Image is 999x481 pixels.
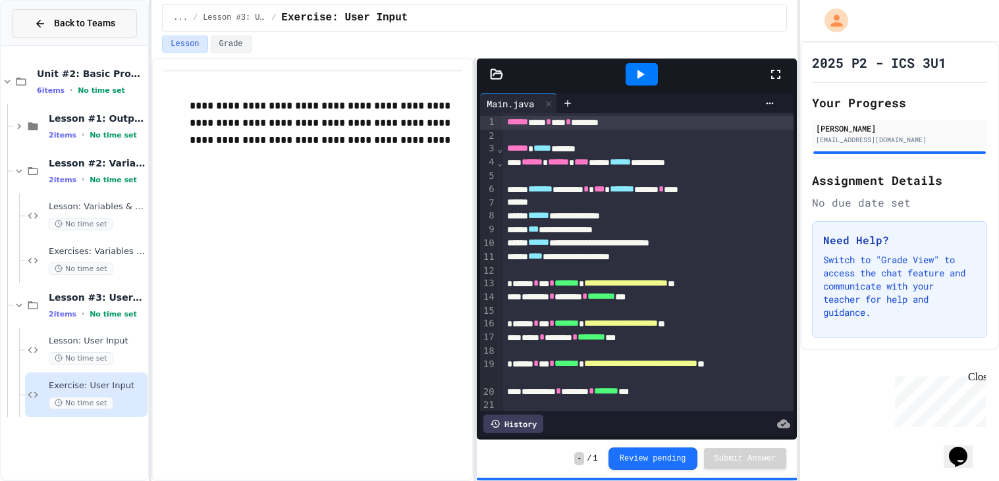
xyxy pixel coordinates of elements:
[497,157,503,168] span: Fold line
[812,93,987,112] h2: Your Progress
[812,171,987,190] h2: Assignment Details
[82,130,84,140] span: •
[480,93,557,113] div: Main.java
[480,345,497,358] div: 18
[70,85,72,95] span: •
[890,371,986,427] iframe: chat widget
[480,237,497,251] div: 10
[90,131,137,139] span: No time set
[211,36,252,53] button: Grade
[49,352,113,365] span: No time set
[480,130,497,143] div: 2
[78,86,125,95] span: No time set
[37,86,65,95] span: 6 items
[281,10,408,26] span: Exercise: User Input
[480,156,497,170] div: 4
[480,197,497,210] div: 7
[944,428,986,468] iframe: chat widget
[5,5,91,84] div: Chat with us now!Close
[574,452,584,465] span: -
[812,195,987,211] div: No due date set
[480,142,497,156] div: 3
[480,170,497,183] div: 5
[812,53,946,72] h1: 2025 P2 - ICS 3U1
[49,157,145,169] span: Lesson #2: Variables & Data Types
[715,453,776,464] span: Submit Answer
[162,36,207,53] button: Lesson
[608,447,697,470] button: Review pending
[37,68,145,80] span: Unit #2: Basic Programming Concepts
[49,263,113,275] span: No time set
[193,13,198,23] span: /
[49,310,76,318] span: 2 items
[593,453,598,464] span: 1
[173,13,188,23] span: ...
[480,97,541,111] div: Main.java
[82,174,84,185] span: •
[480,277,497,291] div: 13
[816,135,983,145] div: [EMAIL_ADDRESS][DOMAIN_NAME]
[49,131,76,139] span: 2 items
[49,291,145,303] span: Lesson #3: User Input
[49,201,145,213] span: Lesson: Variables & Data Types
[54,16,115,30] span: Back to Teams
[497,143,503,154] span: Fold line
[82,309,84,319] span: •
[49,336,145,347] span: Lesson: User Input
[480,265,497,278] div: 12
[480,386,497,399] div: 20
[816,122,983,134] div: [PERSON_NAME]
[49,218,113,230] span: No time set
[49,380,145,392] span: Exercise: User Input
[480,331,497,345] div: 17
[49,397,113,409] span: No time set
[49,176,76,184] span: 2 items
[483,415,543,433] div: History
[823,253,976,319] p: Switch to "Grade View" to access the chat feature and communicate with your teacher for help and ...
[12,9,137,38] button: Back to Teams
[480,358,497,386] div: 19
[480,223,497,237] div: 9
[811,5,851,36] div: My Account
[49,113,145,124] span: Lesson #1: Output/Output Formatting
[271,13,276,23] span: /
[704,448,787,469] button: Submit Answer
[480,251,497,265] div: 11
[480,399,497,412] div: 21
[480,291,497,305] div: 14
[203,13,266,23] span: Lesson #3: User Input
[823,232,976,248] h3: Need Help?
[480,116,497,130] div: 1
[480,183,497,197] div: 6
[49,246,145,257] span: Exercises: Variables & Data Types
[587,453,591,464] span: /
[480,305,497,318] div: 15
[480,317,497,331] div: 16
[480,209,497,223] div: 8
[90,176,137,184] span: No time set
[90,310,137,318] span: No time set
